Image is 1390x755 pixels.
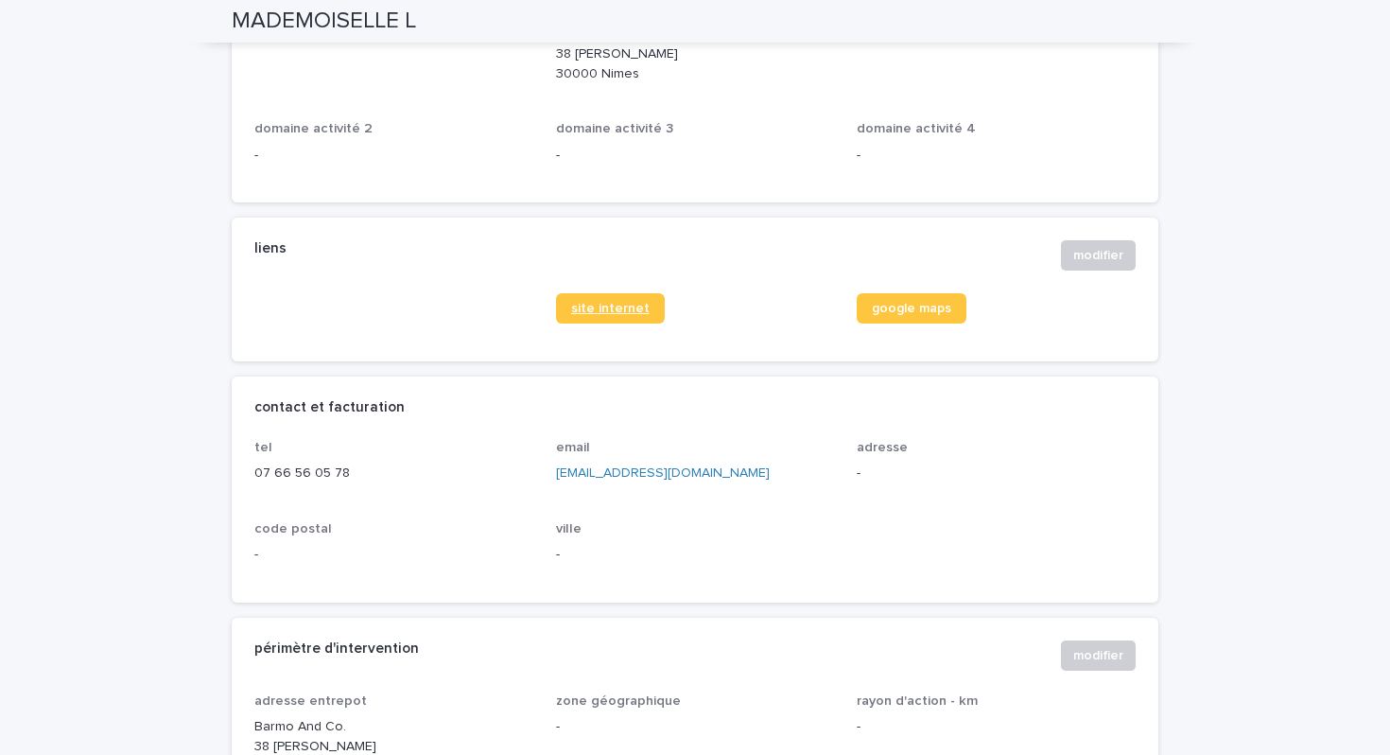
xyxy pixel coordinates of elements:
span: code postal [254,522,332,536]
span: domaine activité 2 [254,122,373,135]
span: domaine activité 3 [556,122,673,135]
h2: périmètre d'intervention [254,641,419,658]
span: modifier [1073,246,1123,265]
h2: MADEMOISELLE L [232,8,416,35]
span: site internet [571,302,650,315]
p: - [254,146,533,166]
a: [EMAIL_ADDRESS][DOMAIN_NAME] [556,466,770,480]
span: modifier [1073,646,1123,665]
h2: liens [254,240,287,257]
p: - [556,545,835,565]
p: - [857,464,1136,483]
span: ville [556,522,582,536]
span: zone géographique [556,694,681,708]
button: modifier [1061,240,1136,271]
span: adresse entrepot [254,694,367,708]
span: email [556,441,590,454]
p: - [556,146,835,166]
p: - [254,545,533,565]
p: - [857,146,1136,166]
button: modifier [1061,641,1136,671]
span: adresse [857,441,908,454]
span: google maps [872,302,951,315]
p: - [857,717,1136,737]
p: 07 66 56 05 78 [254,464,533,483]
span: domaine activité 4 [857,122,976,135]
a: google maps [857,293,966,324]
p: Barmo And Co. 38 [PERSON_NAME] 30000 Nimes [556,25,835,83]
p: - [556,717,835,737]
span: tel [254,441,272,454]
a: site internet [556,293,665,324]
span: rayon d'action - km [857,694,978,708]
h2: contact et facturation [254,399,405,416]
